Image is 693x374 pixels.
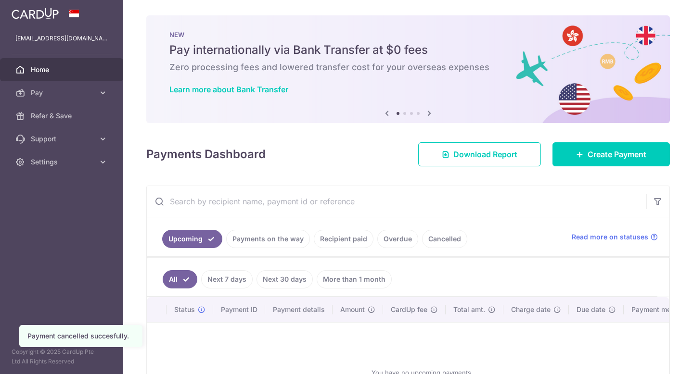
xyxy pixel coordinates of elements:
[257,270,313,288] a: Next 30 days
[418,142,541,166] a: Download Report
[163,270,197,288] a: All
[147,186,646,217] input: Search by recipient name, payment id or reference
[169,31,647,38] p: NEW
[146,146,266,163] h4: Payments Dashboard
[572,232,658,242] a: Read more on statuses
[422,230,467,248] a: Cancelled
[201,270,253,288] a: Next 7 days
[31,157,94,167] span: Settings
[377,230,418,248] a: Overdue
[314,230,373,248] a: Recipient paid
[226,230,310,248] a: Payments on the way
[631,345,683,369] iframe: Opens a widget where you can find more information
[572,232,648,242] span: Read more on statuses
[174,305,195,314] span: Status
[552,142,670,166] a: Create Payment
[317,270,392,288] a: More than 1 month
[453,149,517,160] span: Download Report
[15,34,108,43] p: [EMAIL_ADDRESS][DOMAIN_NAME]
[391,305,427,314] span: CardUp fee
[169,62,647,73] h6: Zero processing fees and lowered transfer cost for your overseas expenses
[31,65,94,75] span: Home
[169,42,647,58] h5: Pay internationally via Bank Transfer at $0 fees
[31,111,94,121] span: Refer & Save
[511,305,551,314] span: Charge date
[577,305,605,314] span: Due date
[265,297,333,322] th: Payment details
[27,331,134,341] div: Payment cancelled succesfully.
[340,305,365,314] span: Amount
[169,85,288,94] a: Learn more about Bank Transfer
[31,88,94,98] span: Pay
[12,8,59,19] img: CardUp
[453,305,485,314] span: Total amt.
[213,297,265,322] th: Payment ID
[31,134,94,144] span: Support
[146,15,670,123] img: Bank transfer banner
[162,230,222,248] a: Upcoming
[588,149,646,160] span: Create Payment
